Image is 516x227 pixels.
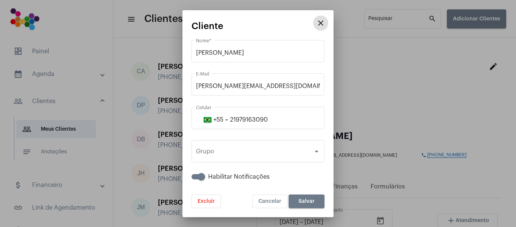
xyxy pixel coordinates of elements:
[198,199,215,204] span: Excluir
[196,49,320,56] input: Digite o nome
[298,199,315,204] span: Salvar
[252,195,287,208] button: Cancelar
[316,19,325,28] mat-icon: close
[196,150,313,156] span: Grupo
[213,117,223,123] span: +55
[208,172,270,181] span: Habilitar Notificações
[258,199,281,204] span: Cancelar
[196,110,230,129] button: +55
[196,116,320,123] input: 31 99999-1111
[192,195,221,208] button: Excluir
[289,195,324,208] button: Salvar
[196,83,320,90] input: E-Mail
[192,21,223,31] span: Cliente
